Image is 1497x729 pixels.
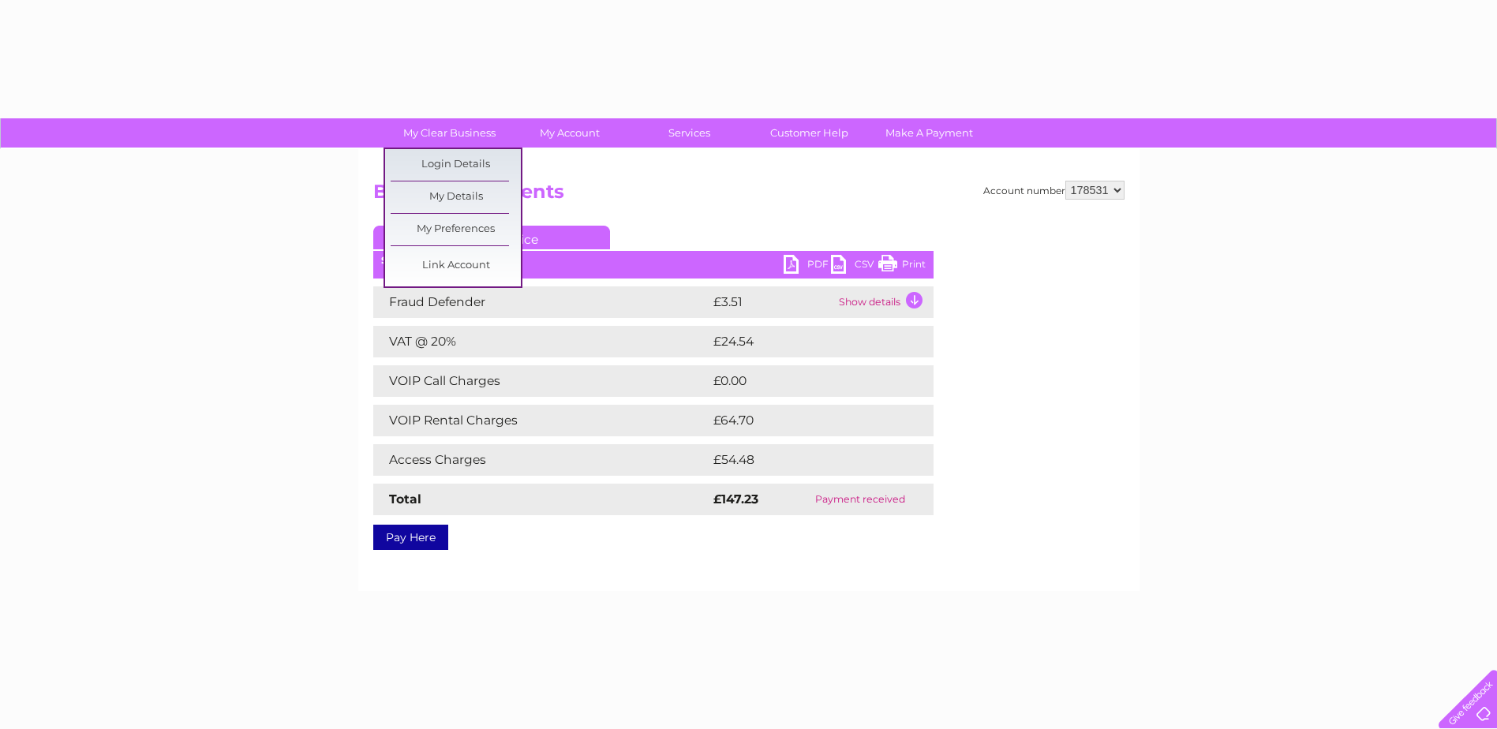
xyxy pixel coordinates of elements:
[504,118,634,148] a: My Account
[835,286,934,318] td: Show details
[373,226,610,249] a: Current Invoice
[373,181,1125,211] h2: Bills and Payments
[391,250,521,282] a: Link Account
[391,181,521,213] a: My Details
[744,118,874,148] a: Customer Help
[713,492,758,507] strong: £147.23
[373,365,709,397] td: VOIP Call Charges
[389,492,421,507] strong: Total
[831,255,878,278] a: CSV
[709,286,835,318] td: £3.51
[709,405,902,436] td: £64.70
[381,254,462,266] b: Statement Date:
[391,149,521,181] a: Login Details
[864,118,994,148] a: Make A Payment
[373,255,934,266] div: [DATE]
[624,118,754,148] a: Services
[373,286,709,318] td: Fraud Defender
[709,444,903,476] td: £54.48
[373,444,709,476] td: Access Charges
[878,255,926,278] a: Print
[373,405,709,436] td: VOIP Rental Charges
[373,525,448,550] a: Pay Here
[983,181,1125,200] div: Account number
[373,326,709,357] td: VAT @ 20%
[788,484,933,515] td: Payment received
[709,365,897,397] td: £0.00
[709,326,902,357] td: £24.54
[384,118,515,148] a: My Clear Business
[784,255,831,278] a: PDF
[391,214,521,245] a: My Preferences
